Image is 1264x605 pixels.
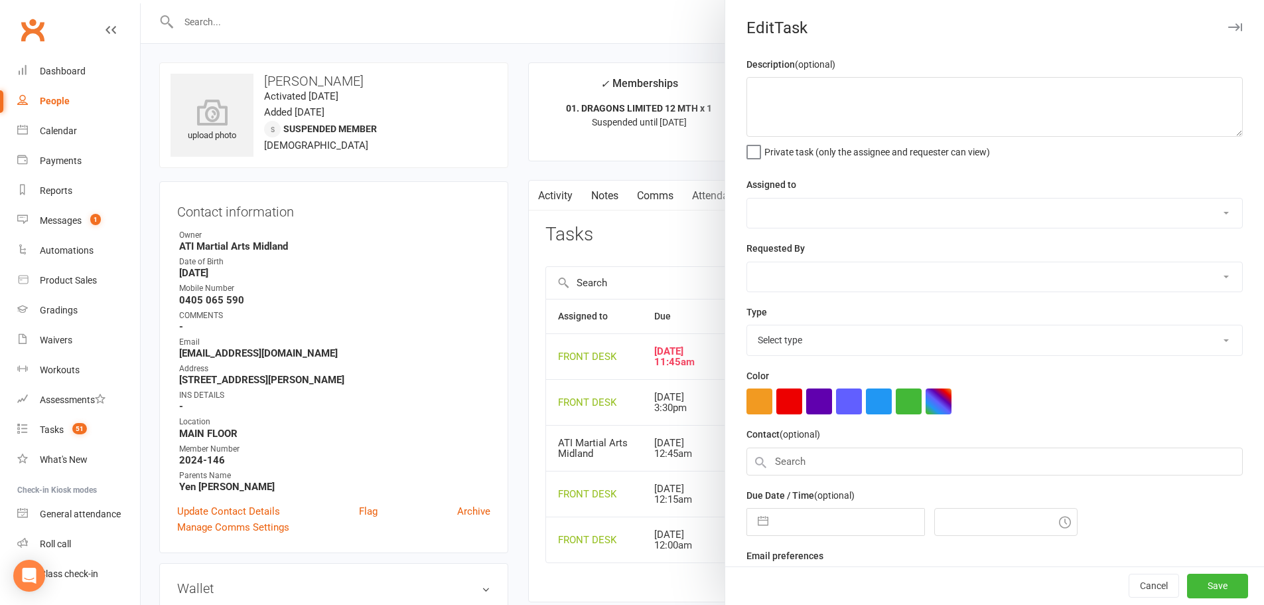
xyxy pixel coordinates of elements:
div: Calendar [40,126,77,136]
div: Assessments [40,394,105,405]
div: Reports [40,185,72,196]
label: Color [746,369,769,383]
label: Email preferences [746,549,823,563]
div: Workouts [40,365,80,375]
div: Waivers [40,335,72,345]
div: What's New [40,454,88,465]
a: Dashboard [17,56,140,86]
div: Tasks [40,424,64,435]
span: 51 [72,423,87,434]
div: Dashboard [40,66,86,76]
label: Contact [746,427,820,442]
label: Requested By [746,241,805,256]
div: Roll call [40,539,71,549]
a: Reports [17,176,140,206]
input: Search [746,448,1243,475]
div: Automations [40,245,94,256]
span: Private task (only the assignee and requester can view) [764,142,990,157]
a: Automations [17,236,140,266]
a: Messages 1 [17,206,140,236]
a: Product Sales [17,266,140,296]
a: What's New [17,445,140,475]
a: Gradings [17,296,140,325]
a: Assessments [17,385,140,415]
a: Workouts [17,355,140,385]
label: Assigned to [746,177,796,192]
a: Roll call [17,529,140,559]
a: Calendar [17,116,140,146]
span: 1 [90,214,101,225]
div: Messages [40,215,82,226]
small: (optional) [814,490,855,501]
label: Due Date / Time [746,488,855,503]
div: General attendance [40,509,121,519]
div: People [40,96,70,106]
div: Class check-in [40,568,98,579]
div: Gradings [40,305,78,315]
button: Cancel [1129,574,1179,598]
a: Tasks 51 [17,415,140,445]
label: Description [746,57,835,72]
small: (optional) [780,429,820,440]
button: Save [1187,574,1248,598]
div: Product Sales [40,275,97,286]
a: Clubworx [16,13,49,46]
div: Edit Task [725,19,1264,37]
a: Payments [17,146,140,176]
div: Open Intercom Messenger [13,560,45,592]
a: People [17,86,140,116]
a: General attendance kiosk mode [17,499,140,529]
div: Payments [40,155,82,166]
small: (optional) [795,59,835,70]
a: Class kiosk mode [17,559,140,589]
a: Waivers [17,325,140,355]
label: Type [746,305,767,319]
